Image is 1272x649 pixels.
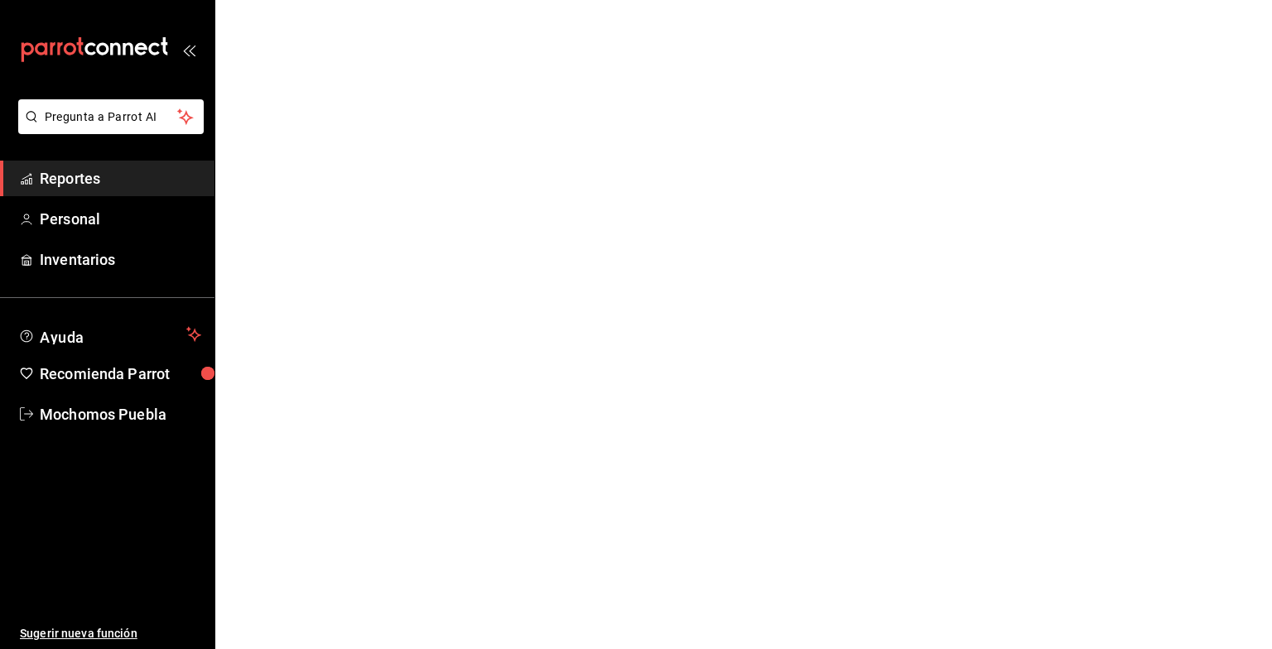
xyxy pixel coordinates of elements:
[20,625,201,642] span: Sugerir nueva función
[12,120,204,137] a: Pregunta a Parrot AI
[40,248,201,271] span: Inventarios
[40,167,201,190] span: Reportes
[182,43,195,56] button: open_drawer_menu
[18,99,204,134] button: Pregunta a Parrot AI
[40,208,201,230] span: Personal
[45,108,178,126] span: Pregunta a Parrot AI
[40,363,201,385] span: Recomienda Parrot
[40,324,180,344] span: Ayuda
[40,403,201,425] span: Mochomos Puebla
